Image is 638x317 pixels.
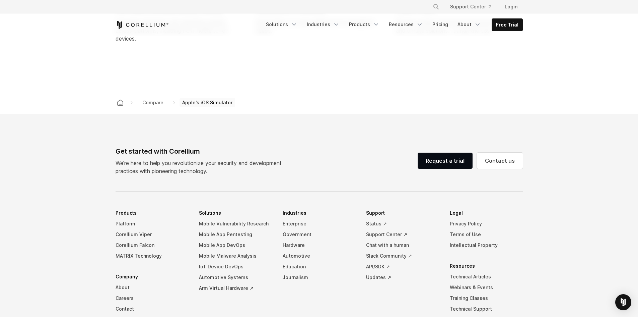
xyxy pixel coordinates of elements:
[366,218,439,229] a: Status ↗
[366,261,439,272] a: API/SDK ↗
[116,21,169,29] a: Corellium Home
[430,1,442,13] button: Search
[116,293,189,304] a: Careers
[283,272,356,283] a: Journalism
[450,218,523,229] a: Privacy Policy
[116,304,189,314] a: Contact
[199,272,272,283] a: Automotive Systems
[114,98,126,107] a: Corellium home
[445,1,497,13] a: Support Center
[450,271,523,282] a: Technical Articles
[199,283,272,294] a: Arm Virtual Hardware ↗
[615,294,631,310] div: Open Intercom Messenger
[180,98,235,107] span: Apple's iOS Simulator
[385,18,427,31] a: Resources
[425,1,523,13] div: Navigation Menu
[499,1,523,13] a: Login
[137,97,169,109] a: Compare
[450,304,523,314] a: Technical Support
[116,218,189,229] a: Platform
[116,240,189,251] a: Corellium Falcon
[283,218,356,229] a: Enterprise
[366,229,439,240] a: Support Center ↗
[140,98,166,107] span: Compare
[262,18,523,31] div: Navigation Menu
[450,293,523,304] a: Training Classes
[366,272,439,283] a: Updates ↗
[366,251,439,261] a: Slack Community ↗
[116,251,189,261] a: MATRIX Technology
[345,18,383,31] a: Products
[262,18,301,31] a: Solutions
[303,18,344,31] a: Industries
[116,159,287,175] p: We’re here to help you revolutionize your security and development practices with pioneering tech...
[199,240,272,251] a: Mobile App DevOps
[199,261,272,272] a: IoT Device DevOps
[450,240,523,251] a: Intellectual Property
[450,229,523,240] a: Terms of Use
[477,153,523,169] a: Contact us
[283,261,356,272] a: Education
[283,251,356,261] a: Automotive
[116,146,287,156] div: Get started with Corellium
[283,240,356,251] a: Hardware
[283,229,356,240] a: Government
[199,251,272,261] a: Mobile Malware Analysis
[116,282,189,293] a: About
[450,282,523,293] a: Webinars & Events
[199,229,272,240] a: Mobile App Pentesting
[199,218,272,229] a: Mobile Vulnerability Research
[453,18,485,31] a: About
[366,240,439,251] a: Chat with a human
[116,229,189,240] a: Corellium Viper
[428,18,452,31] a: Pricing
[418,153,473,169] a: Request a trial
[492,19,522,31] a: Free Trial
